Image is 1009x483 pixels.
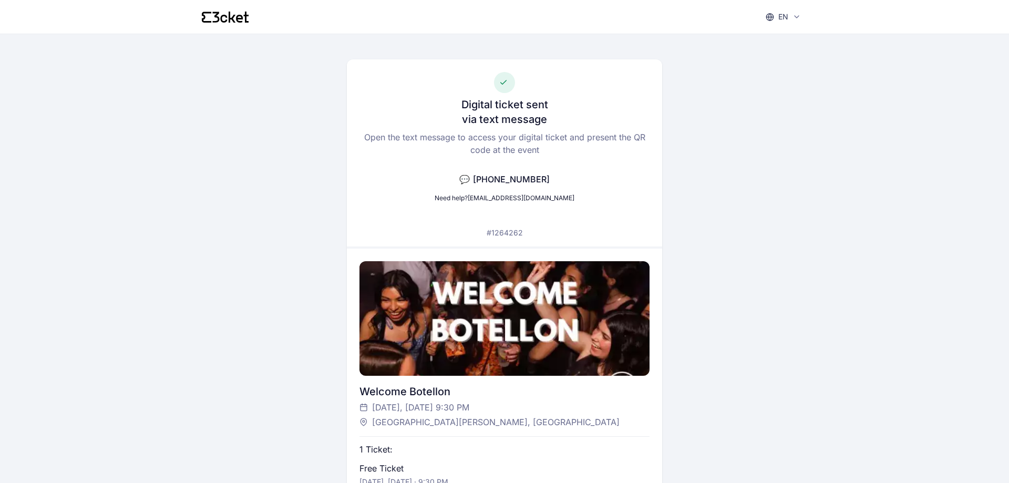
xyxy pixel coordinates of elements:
h3: Digital ticket sent [461,97,548,112]
span: [DATE], [DATE] 9:30 PM [372,401,469,414]
a: [EMAIL_ADDRESS][DOMAIN_NAME] [468,194,574,202]
p: Free Ticket [359,462,404,475]
h3: via text message [462,112,547,127]
p: Open the text message to access your digital ticket and present the QR code at the event [359,131,649,156]
p: en [778,12,788,22]
p: 1 Ticket: [359,443,393,456]
span: 💬 [459,174,470,184]
span: [PHONE_NUMBER] [473,174,550,184]
p: #1264262 [487,228,523,238]
span: Need help? [435,194,468,202]
span: [GEOGRAPHIC_DATA][PERSON_NAME], [GEOGRAPHIC_DATA] [372,416,620,428]
div: Welcome Botellon [359,384,649,399]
